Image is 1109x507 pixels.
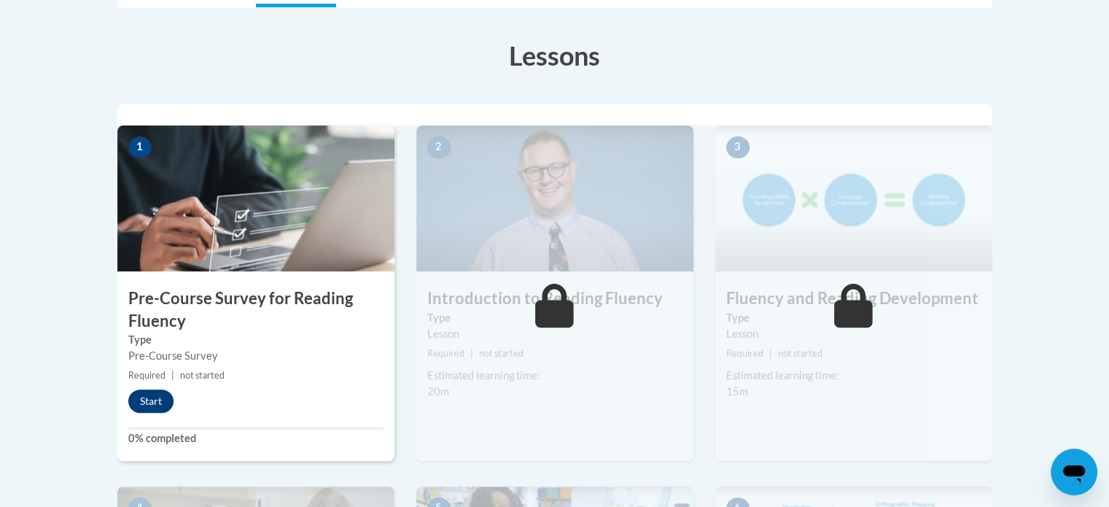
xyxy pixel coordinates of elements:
div: Lesson [427,326,682,342]
span: 2 [427,136,451,158]
img: Course Image [416,125,693,271]
span: Required [128,370,166,381]
label: Type [726,310,981,326]
label: Type [128,332,384,348]
h3: Pre-Course Survey for Reading Fluency [117,287,394,333]
h3: Lessons [117,37,992,74]
span: 1 [128,136,152,158]
img: Course Image [117,125,394,271]
label: 0% completed [128,430,384,446]
iframe: Button to launch messaging window [1051,449,1097,495]
span: not started [778,348,822,359]
div: Estimated learning time: [726,368,981,384]
div: Lesson [726,326,981,342]
span: 3 [726,136,750,158]
span: not started [479,348,524,359]
div: Pre-Course Survey [128,348,384,364]
span: | [470,348,473,359]
span: | [171,370,174,381]
img: Course Image [715,125,992,271]
h3: Fluency and Reading Development [715,287,992,310]
span: Required [427,348,464,359]
span: 15m [726,385,748,398]
button: Start [128,390,174,413]
div: Estimated learning time: [427,368,682,384]
span: Required [726,348,763,359]
label: Type [427,310,682,326]
span: not started [180,370,225,381]
span: 20m [427,385,449,398]
h3: Introduction to Reading Fluency [416,287,693,310]
span: | [769,348,772,359]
